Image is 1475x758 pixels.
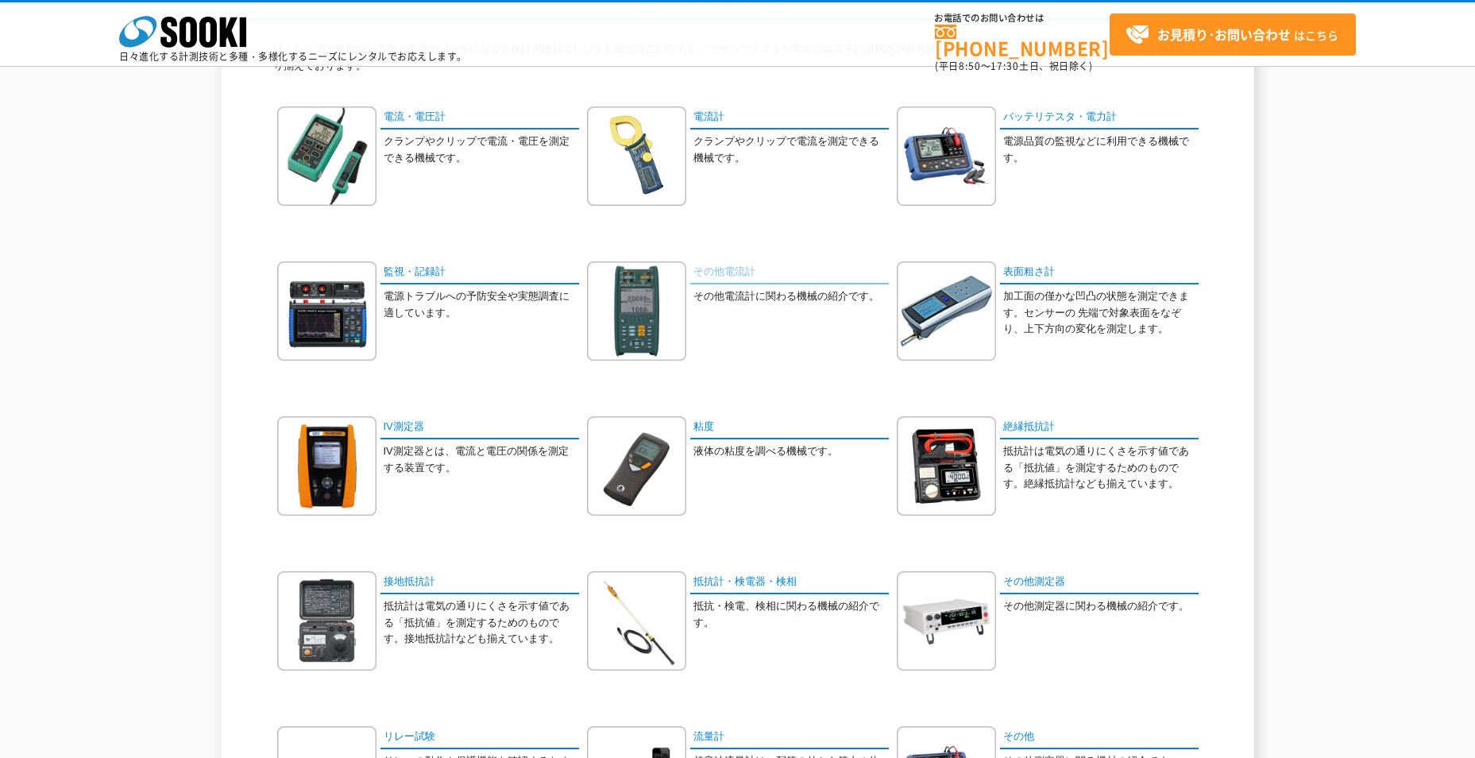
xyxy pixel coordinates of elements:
a: IV測定器 [380,416,579,439]
p: クランプやクリップで電流・電圧を測定できる機械です。 [384,133,579,167]
a: 電流・電圧計 [380,106,579,130]
img: 粘度 [587,416,686,516]
a: その他 [1000,726,1199,749]
span: 8:50 [959,59,981,73]
img: 電流計 [587,106,686,206]
a: お見積り･お問い合わせはこちら [1110,14,1356,56]
p: その他測定器に関わる機械の紹介です。 [1003,598,1199,615]
img: 電流・電圧計 [277,106,376,206]
a: 監視・記録計 [380,261,579,284]
a: [PHONE_NUMBER] [935,25,1110,57]
img: その他電流計 [587,261,686,361]
a: 抵抗計・検電器・検相 [690,571,889,594]
p: 電源トラブルへの予防安全や実態調査に適しています。 [384,288,579,322]
img: IV測定器 [277,416,376,516]
a: 絶縁抵抗計 [1000,416,1199,439]
p: 加工面の僅かな凹凸の状態を測定できます。センサーの 先端で対象表面をなぞり、上下方向の変化を測定します。 [1003,288,1199,338]
p: 液体の粘度を調べる機械です。 [693,443,889,460]
p: IV測定器とは、電流と電圧の関係を測定する装置です。 [384,443,579,477]
p: 抵抗・検電、検相に関わる機械の紹介です。 [693,598,889,632]
img: 表面粗さ計 [897,261,996,361]
p: 日々進化する計測技術と多種・多様化するニーズにレンタルでお応えします。 [119,52,467,61]
a: その他測定器 [1000,571,1199,594]
a: 流量計 [690,726,889,749]
a: 電流計 [690,106,889,130]
img: その他測定器 [897,571,996,671]
strong: お見積り･お問い合わせ [1157,25,1291,44]
img: 抵抗計・検電器・検相 [587,571,686,671]
a: 粘度 [690,416,889,439]
p: 電源品質の監視などに利用できる機械です。 [1003,133,1199,167]
a: 表面粗さ計 [1000,261,1199,284]
p: その他電流計に関わる機械の紹介です。 [693,288,889,305]
p: 抵抗計は電気の通りにくさを示す値である「抵抗値」を測定するためのものです。接地抵抗計なども揃えています。 [384,598,579,648]
img: 絶縁抵抗計 [897,416,996,516]
img: 監視・記録計 [277,261,376,361]
p: クランプやクリップで電流を測定できる機械です。 [693,133,889,167]
span: 17:30 [990,59,1019,73]
a: バッテリテスタ・電力計 [1000,106,1199,130]
a: 接地抵抗計 [380,571,579,594]
img: 接地抵抗計 [277,571,376,671]
span: (平日 ～ 土日、祝日除く) [935,59,1092,73]
span: お電話でのお問い合わせは [935,14,1110,23]
span: はこちら [1126,23,1338,47]
p: 抵抗計は電気の通りにくさを示す値である「抵抗値」を測定するためのものです。絶縁抵抗計なども揃えています。 [1003,443,1199,493]
a: リレー試験 [380,726,579,749]
img: バッテリテスタ・電力計 [897,106,996,206]
a: その他電流計 [690,261,889,284]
